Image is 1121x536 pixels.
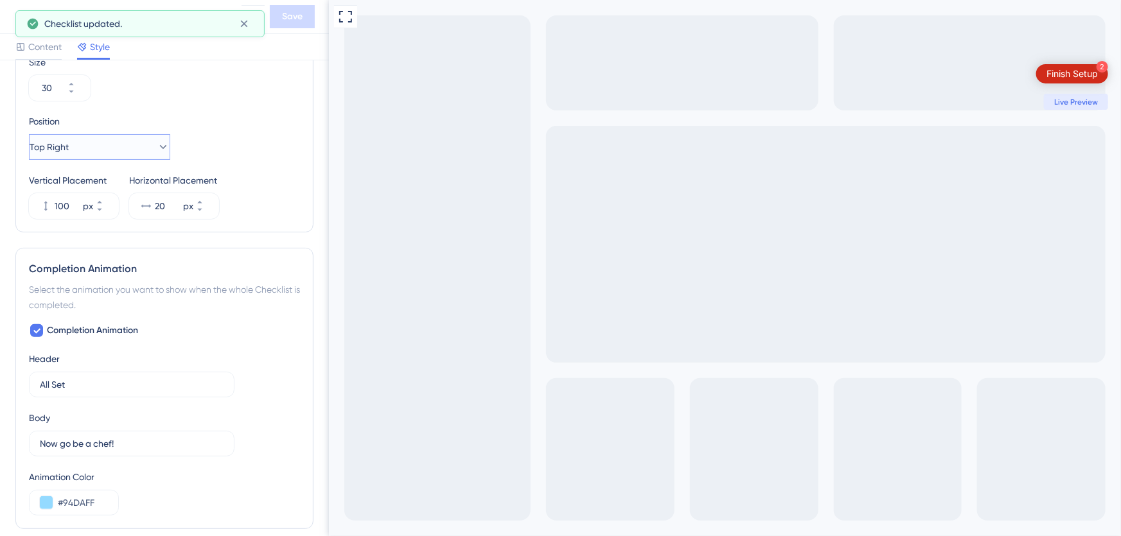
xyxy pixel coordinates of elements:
[83,198,93,214] div: px
[29,134,170,160] button: Top Right
[196,206,219,219] button: px
[40,437,224,451] input: You have completed all levels.
[282,9,303,24] span: Save
[55,198,80,214] input: px
[29,469,300,485] div: Animation Color
[183,198,193,214] div: px
[707,64,779,83] div: Open Finish Setup checklist, remaining modules: 2
[28,39,62,55] span: Content
[29,410,50,426] div: Body
[40,377,224,392] input: Congratulations!
[725,97,769,107] span: Live Preview
[30,139,69,155] span: Top Right
[29,55,300,70] div: Size
[29,173,119,188] div: Vertical Placement
[29,282,300,313] div: Select the animation you want to show when the whole Checklist is completed.
[96,193,119,206] button: px
[270,5,315,28] button: Save
[41,8,236,26] div: Setup Checklist
[29,114,170,129] div: Position
[768,61,779,73] div: 2
[29,261,300,277] div: Completion Animation
[44,16,122,31] span: Checklist updated.
[129,173,219,188] div: Horizontal Placement
[155,198,181,214] input: px
[718,68,769,80] div: Finish Setup
[29,351,60,367] div: Header
[90,39,110,55] span: Style
[96,206,119,219] button: px
[47,323,138,338] span: Completion Animation
[196,193,219,206] button: px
